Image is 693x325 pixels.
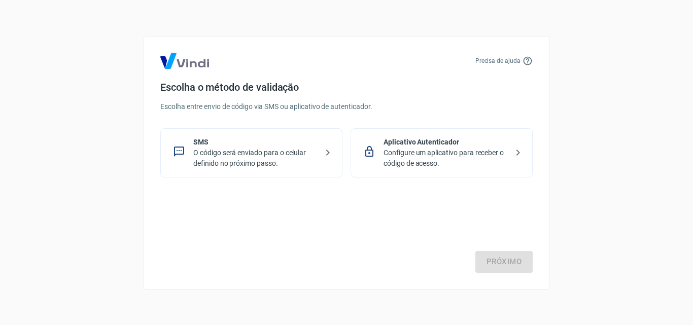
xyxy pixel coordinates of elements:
[160,53,209,69] img: Logo Vind
[351,128,533,177] div: Aplicativo AutenticadorConfigure um aplicativo para receber o código de acesso.
[384,148,508,169] p: Configure um aplicativo para receber o código de acesso.
[160,81,533,93] h4: Escolha o método de validação
[160,101,533,112] p: Escolha entre envio de código via SMS ou aplicativo de autenticador.
[384,137,508,148] p: Aplicativo Autenticador
[193,137,318,148] p: SMS
[475,56,521,65] p: Precisa de ajuda
[160,128,342,177] div: SMSO código será enviado para o celular definido no próximo passo.
[193,148,318,169] p: O código será enviado para o celular definido no próximo passo.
